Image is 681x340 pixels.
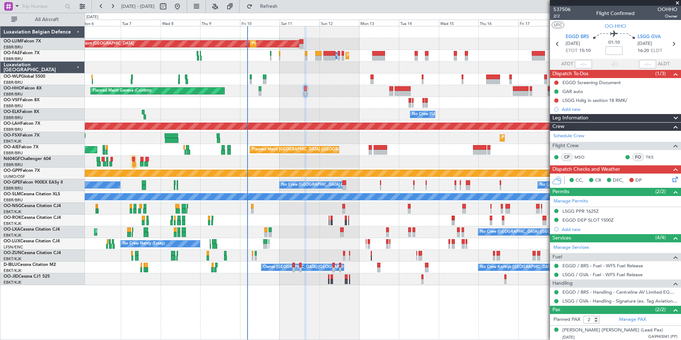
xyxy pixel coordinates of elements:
span: OOHHO [657,6,677,13]
span: Fuel [552,253,562,261]
div: No Crew Nancy (Essey) [123,238,165,249]
a: OO-VSFFalcon 8X [4,98,40,102]
div: Thu 16 [478,20,518,26]
a: EBKT/KJK [4,221,21,226]
div: FO [632,153,644,161]
a: D-IBLUCessna Citation M2 [4,263,56,267]
a: EBBR/BRU [4,103,23,109]
div: No Crew [GEOGRAPHIC_DATA] ([GEOGRAPHIC_DATA] National) [540,180,659,190]
a: UUMO/OSF [4,174,25,179]
span: 15:10 [579,47,591,55]
span: All Aircraft [19,17,75,22]
span: 537506 [553,6,571,13]
a: OO-JIDCessna CJ1 525 [4,274,50,279]
a: Schedule Crew [553,133,584,140]
span: Leg Information [552,114,588,122]
span: CC, [576,177,583,184]
span: Dispatch To-Dos [552,70,588,78]
span: 16:20 [638,47,649,55]
a: OO-LXACessna Citation CJ4 [4,227,60,232]
a: EBBR/BRU [4,56,23,62]
a: EBKT/KJK [4,268,21,273]
div: LSGG Hdlg in section 18 RMK/ [562,97,627,103]
a: LSGG / GVA - Fuel - WFS Fuel Release [562,272,643,278]
a: Manage PAX [619,316,646,323]
span: CR [595,177,601,184]
div: CP [561,153,573,161]
span: OO-FSX [4,133,20,138]
a: N604GFChallenger 604 [4,157,51,161]
span: ALDT [658,61,670,68]
span: OO-WLP [4,74,21,79]
div: Thu 9 [200,20,240,26]
a: EGGD / BRS - Fuel - WFS Fuel Release [562,263,643,269]
span: EGGD BRS [566,34,589,41]
span: OO-ZUN [4,251,21,255]
a: EGGD / BRS - Handling - Centreline AV Limited EGGD / BRS [562,289,677,295]
a: EBBR/BRU [4,92,23,97]
input: Trip Number [22,1,63,12]
span: OO-ELK [4,110,20,114]
span: ETOT [566,47,577,55]
a: EBBR/BRU [4,162,23,168]
span: OO-FAE [4,51,20,55]
a: EBBR/BRU [4,45,23,50]
div: Flight Confirmed [596,10,635,17]
button: Refresh [243,1,286,12]
span: OO-JID [4,274,19,279]
span: Pax [552,306,560,314]
span: DFC, [613,177,624,184]
label: Planned PAX [553,316,580,323]
span: Flight Crew [552,142,579,150]
a: Manage Services [553,244,589,251]
span: OO-GPP [4,169,20,173]
a: Manage Permits [553,198,588,205]
a: EBBR/BRU [4,186,23,191]
div: Tue 7 [121,20,161,26]
div: Planned Maint Kortrijk-[GEOGRAPHIC_DATA] [96,227,179,237]
div: EGGD Screening Document [562,79,621,86]
span: OO-NSG [4,204,21,208]
a: OO-FSXFalcon 7X [4,133,40,138]
span: 01:10 [608,39,620,46]
span: (1/3) [655,70,666,77]
a: OO-WLPGlobal 5500 [4,74,45,79]
div: No Crew [GEOGRAPHIC_DATA] ([GEOGRAPHIC_DATA] National) [281,180,401,190]
a: OO-ROKCessna Citation CJ4 [4,216,61,220]
span: N604GF [4,157,20,161]
a: EBKT/KJK [4,280,21,285]
a: EBBR/BRU [4,197,23,203]
div: Mon 6 [81,20,121,26]
div: Fri 17 [518,20,558,26]
span: Permits [552,188,569,196]
a: EBKT/KJK [4,139,21,144]
span: Handling [552,279,573,288]
a: TKS [646,154,662,160]
a: LSGG / GVA - Handling - Signature (ex. Tag Aviation) LSGG / GVA [562,298,677,304]
span: [DATE] - [DATE] [121,3,155,10]
span: [DATE] [562,335,575,340]
div: Sat 11 [280,20,319,26]
span: (2/2) [655,188,666,195]
span: D-IBLU [4,263,17,267]
div: Planned Maint [GEOGRAPHIC_DATA] ([GEOGRAPHIC_DATA]) [252,144,364,155]
span: Crew [552,123,565,131]
a: LFSN/ENC [4,244,23,250]
span: OO-ROK [4,216,21,220]
div: Fri 10 [240,20,280,26]
div: Wed 8 [161,20,201,26]
div: EGGD DEP SLOT 1500Z [562,217,614,223]
span: Refresh [254,4,284,9]
span: GA9943041 (PP) [648,334,677,340]
div: Add new [562,226,677,232]
div: Planned Maint [GEOGRAPHIC_DATA] ([GEOGRAPHIC_DATA] National) [252,38,381,49]
span: OO-AIE [4,145,19,149]
a: EBKT/KJK [4,256,21,262]
input: --:-- [575,60,592,68]
div: Add new [562,106,677,112]
div: [PERSON_NAME] [PERSON_NAME] (Lead Pax) [562,327,663,334]
span: OO-LXA [4,227,20,232]
span: OO-LUM [4,39,21,43]
a: OO-HHOFalcon 8X [4,86,42,91]
span: Owner [657,13,677,19]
